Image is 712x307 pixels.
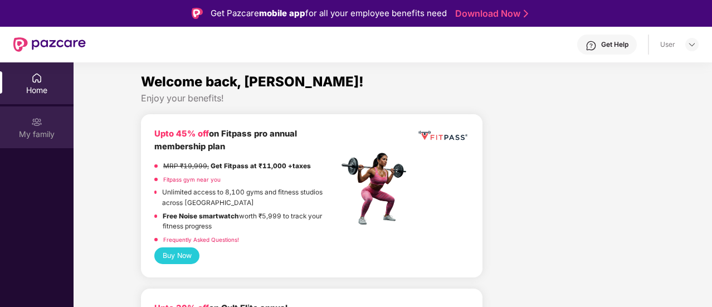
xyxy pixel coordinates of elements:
img: svg+xml;base64,PHN2ZyBpZD0iSG9tZSIgeG1sbnM9Imh0dHA6Ly93d3cudzMub3JnLzIwMDAvc3ZnIiB3aWR0aD0iMjAiIG... [31,72,42,84]
img: svg+xml;base64,PHN2ZyBpZD0iRHJvcGRvd24tMzJ4MzIiIHhtbG5zPSJodHRwOi8vd3d3LnczLm9yZy8yMDAwL3N2ZyIgd2... [687,40,696,49]
img: svg+xml;base64,PHN2ZyBpZD0iSGVscC0zMngzMiIgeG1sbnM9Imh0dHA6Ly93d3cudzMub3JnLzIwMDAvc3ZnIiB3aWR0aD... [586,40,597,51]
div: Get Help [601,40,628,49]
img: svg+xml;base64,PHN2ZyB3aWR0aD0iMjAiIGhlaWdodD0iMjAiIHZpZXdCb3g9IjAgMCAyMCAyMCIgZmlsbD0ibm9uZSIgeG... [31,116,42,128]
img: Stroke [524,8,528,20]
p: worth ₹5,999 to track your fitness progress [163,211,338,232]
b: on Fitpass pro annual membership plan [154,129,297,152]
button: Buy Now [154,247,199,264]
img: fpp.png [338,150,416,228]
b: Upto 45% off [154,129,209,139]
a: Frequently Asked Questions! [163,236,239,243]
a: Download Now [455,8,525,20]
strong: Free Noise smartwatch [163,212,239,220]
span: Welcome back, [PERSON_NAME]! [141,74,364,90]
p: Unlimited access to 8,100 gyms and fitness studios across [GEOGRAPHIC_DATA] [162,187,338,208]
strong: Get Fitpass at ₹11,000 +taxes [211,162,311,170]
div: User [660,40,675,49]
del: MRP ₹19,999, [163,162,209,170]
img: New Pazcare Logo [13,37,86,52]
div: Get Pazcare for all your employee benefits need [211,7,447,20]
strong: mobile app [259,8,305,18]
img: Logo [192,8,203,19]
img: fppp.png [417,128,469,144]
a: Fitpass gym near you [163,176,221,183]
div: Enjoy your benefits! [141,92,645,104]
